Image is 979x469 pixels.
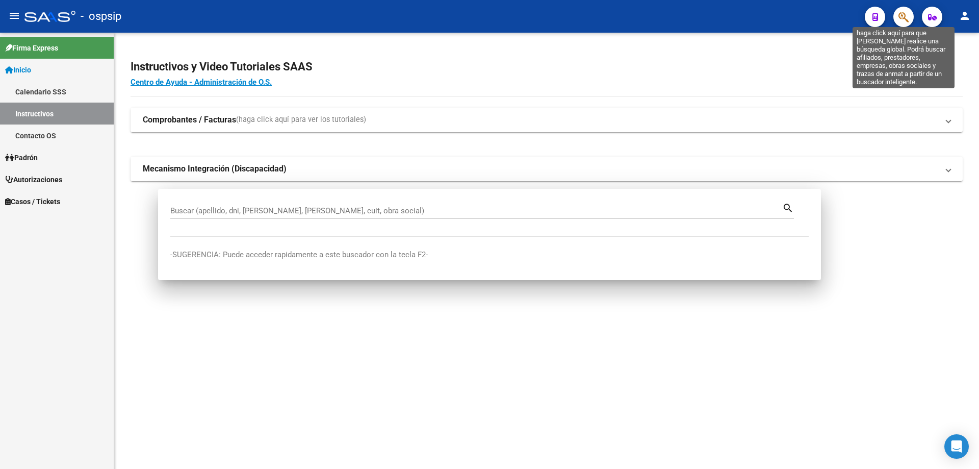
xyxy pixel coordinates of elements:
[5,152,38,163] span: Padrón
[5,64,31,76] span: Inicio
[5,196,60,207] span: Casos / Tickets
[944,434,969,459] div: Open Intercom Messenger
[5,174,62,185] span: Autorizaciones
[143,163,287,175] strong: Mecanismo Integración (Discapacidad)
[236,114,366,126] span: (haga click aquí para ver los tutoriales)
[131,57,963,77] h2: Instructivos y Video Tutoriales SAAS
[959,10,971,22] mat-icon: person
[131,78,272,87] a: Centro de Ayuda - Administración de O.S.
[8,10,20,22] mat-icon: menu
[170,249,809,261] p: -SUGERENCIA: Puede acceder rapidamente a este buscador con la tecla F2-
[81,5,121,28] span: - ospsip
[143,114,236,126] strong: Comprobantes / Facturas
[782,201,794,213] mat-icon: search
[5,42,58,54] span: Firma Express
